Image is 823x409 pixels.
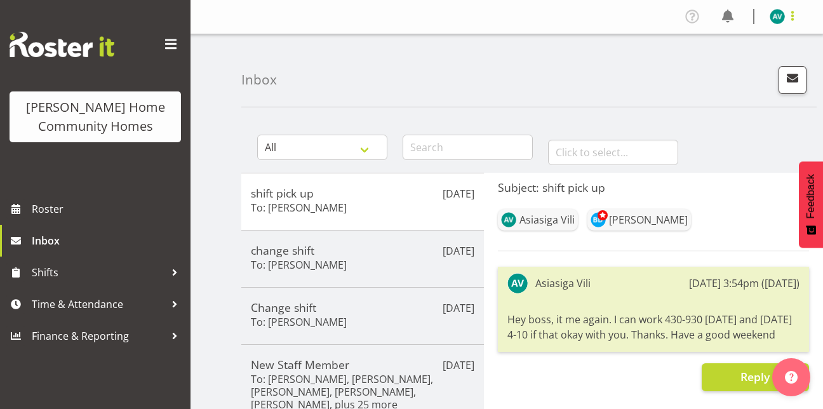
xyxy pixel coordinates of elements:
[443,186,474,201] p: [DATE]
[251,300,474,314] h5: Change shift
[799,161,823,248] button: Feedback - Show survey
[251,243,474,257] h5: change shift
[443,300,474,316] p: [DATE]
[251,316,347,328] h6: To: [PERSON_NAME]
[805,174,817,218] span: Feedback
[443,358,474,373] p: [DATE]
[32,199,184,218] span: Roster
[501,212,516,227] img: asiasiga-vili8528.jpg
[251,186,474,200] h5: shift pick up
[32,326,165,345] span: Finance & Reporting
[591,212,606,227] img: barbara-dunlop8515.jpg
[403,135,533,160] input: Search
[241,72,277,87] h4: Inbox
[785,371,798,384] img: help-xxl-2.png
[32,295,165,314] span: Time & Attendance
[519,212,575,227] div: Asiasiga Vili
[609,212,688,227] div: [PERSON_NAME]
[251,358,474,372] h5: New Staff Member
[770,9,785,24] img: asiasiga-vili8528.jpg
[507,273,528,293] img: asiasiga-vili8528.jpg
[32,231,184,250] span: Inbox
[251,201,347,214] h6: To: [PERSON_NAME]
[535,276,591,291] div: Asiasiga Vili
[443,243,474,258] p: [DATE]
[740,369,770,384] span: Reply
[689,276,800,291] div: [DATE] 3:54pm ([DATE])
[498,180,809,194] h5: Subject: shift pick up
[32,263,165,282] span: Shifts
[22,98,168,136] div: [PERSON_NAME] Home Community Homes
[702,363,809,391] button: Reply
[507,309,800,345] div: Hey boss, it me again. I can work 430-930 [DATE] and [DATE] 4-10 if that okay with you. Thanks. H...
[548,140,678,165] input: Click to select...
[10,32,114,57] img: Rosterit website logo
[251,258,347,271] h6: To: [PERSON_NAME]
